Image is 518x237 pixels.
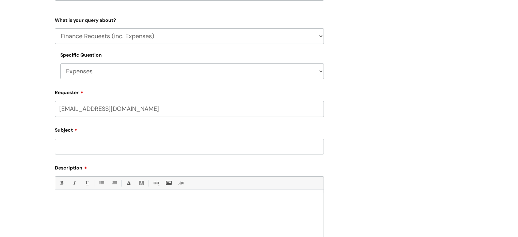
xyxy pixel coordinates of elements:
[55,16,324,23] label: What is your query about?
[97,179,106,187] a: • Unordered List (Ctrl-Shift-7)
[110,179,118,187] a: 1. Ordered List (Ctrl-Shift-8)
[60,52,102,58] label: Specific Question
[70,179,78,187] a: Italic (Ctrl-I)
[124,179,133,187] a: Font Color
[152,179,160,187] a: Link
[55,125,324,133] label: Subject
[137,179,145,187] a: Back Color
[177,179,185,187] a: Remove formatting (Ctrl-\)
[82,179,91,187] a: Underline(Ctrl-U)
[164,179,173,187] a: Insert Image...
[55,87,324,95] label: Requester
[55,163,324,171] label: Description
[55,101,324,117] input: Email
[57,179,66,187] a: Bold (Ctrl-B)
